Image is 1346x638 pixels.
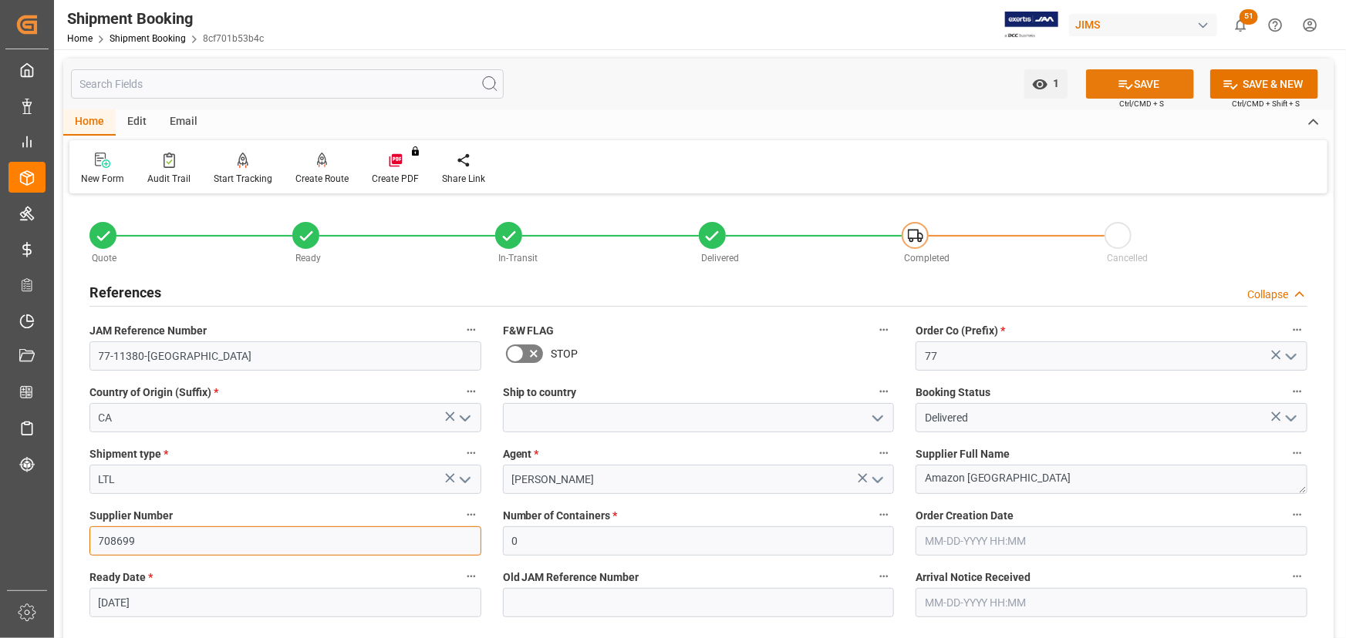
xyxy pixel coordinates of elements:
div: Home [63,109,116,136]
span: Order Creation Date [916,508,1014,524]
button: SAVE & NEW [1210,69,1318,99]
span: 51 [1240,9,1258,25]
span: Country of Origin (Suffix) [89,384,218,401]
div: Collapse [1247,287,1288,303]
div: Create Route [295,172,349,186]
span: Shipment type [89,446,168,462]
button: F&W FLAG [874,320,894,340]
button: open menu [452,406,475,430]
button: show 51 new notifications [1223,8,1258,42]
button: Old JAM Reference Number [874,566,894,586]
span: In-Transit [498,253,538,264]
button: Arrival Notice Received [1287,566,1307,586]
button: Agent * [874,443,894,463]
button: Supplier Number [461,505,481,525]
div: JIMS [1069,14,1217,36]
div: Audit Trail [147,172,191,186]
span: Number of Containers [503,508,618,524]
button: open menu [865,468,889,492]
span: Booking Status [916,384,990,401]
span: 1 [1048,77,1060,89]
span: Ctrl/CMD + Shift + S [1232,98,1300,109]
button: Ship to country [874,381,894,401]
span: Agent [503,446,539,462]
button: Country of Origin (Suffix) * [461,381,481,401]
span: F&W FLAG [503,323,555,339]
span: Cancelled [1107,253,1148,264]
button: JAM Reference Number [461,320,481,340]
div: Start Tracking [214,172,272,186]
span: Quote [93,253,117,264]
span: Ctrl/CMD + S [1119,98,1164,109]
button: Help Center [1258,8,1293,42]
button: Ready Date * [461,566,481,586]
img: Exertis%20JAM%20-%20Email%20Logo.jpg_1722504956.jpg [1005,12,1058,39]
button: open menu [1278,406,1301,430]
input: MM-DD-YYYY [89,588,481,617]
input: Type to search/select [89,403,481,432]
input: MM-DD-YYYY HH:MM [916,588,1307,617]
span: Order Co (Prefix) [916,323,1005,339]
input: Search Fields [71,69,504,99]
input: MM-DD-YYYY HH:MM [916,526,1307,556]
span: Ship to country [503,384,577,401]
div: New Form [81,172,124,186]
a: Shipment Booking [110,33,186,44]
span: Completed [904,253,950,264]
span: Supplier Number [89,508,173,524]
span: Ready Date [89,569,153,586]
button: Supplier Full Name [1287,443,1307,463]
textarea: Amazon [GEOGRAPHIC_DATA] [916,465,1307,494]
div: Edit [116,109,158,136]
button: open menu [1278,344,1301,368]
button: open menu [1024,69,1068,99]
button: Order Co (Prefix) * [1287,320,1307,340]
h2: References [89,282,161,303]
button: open menu [452,468,475,492]
div: Email [158,109,209,136]
span: JAM Reference Number [89,323,207,339]
div: Share Link [442,172,485,186]
button: Order Creation Date [1287,505,1307,525]
a: Home [67,33,93,44]
span: STOP [552,346,579,362]
span: Supplier Full Name [916,446,1010,462]
button: SAVE [1086,69,1194,99]
button: open menu [865,406,889,430]
button: Number of Containers * [874,505,894,525]
button: JIMS [1069,10,1223,39]
span: Old JAM Reference Number [503,569,639,586]
div: Shipment Booking [67,7,264,30]
span: Delivered [701,253,739,264]
span: Ready [295,253,321,264]
span: Arrival Notice Received [916,569,1031,586]
button: Shipment type * [461,443,481,463]
button: Booking Status [1287,381,1307,401]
